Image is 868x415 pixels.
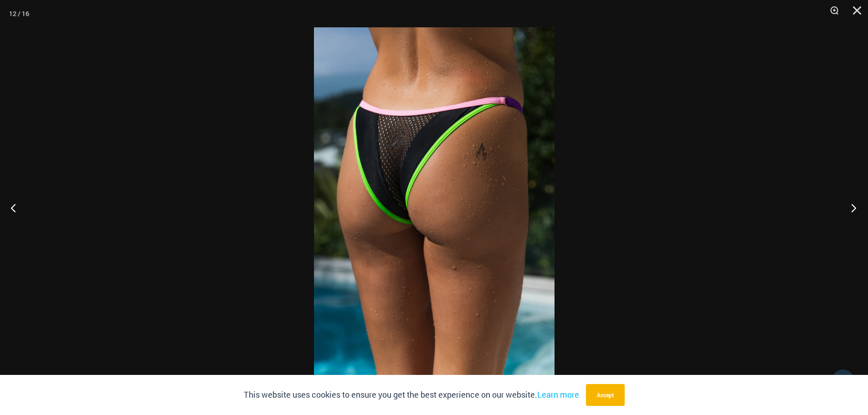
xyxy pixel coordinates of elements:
[537,389,579,400] a: Learn more
[834,185,868,231] button: Next
[244,388,579,402] p: This website uses cookies to ensure you get the best experience on our website.
[314,27,555,388] img: Reckless Neon Crush Black Neon 296 Cheeky 01
[9,7,29,20] div: 12 / 16
[586,384,625,406] button: Accept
